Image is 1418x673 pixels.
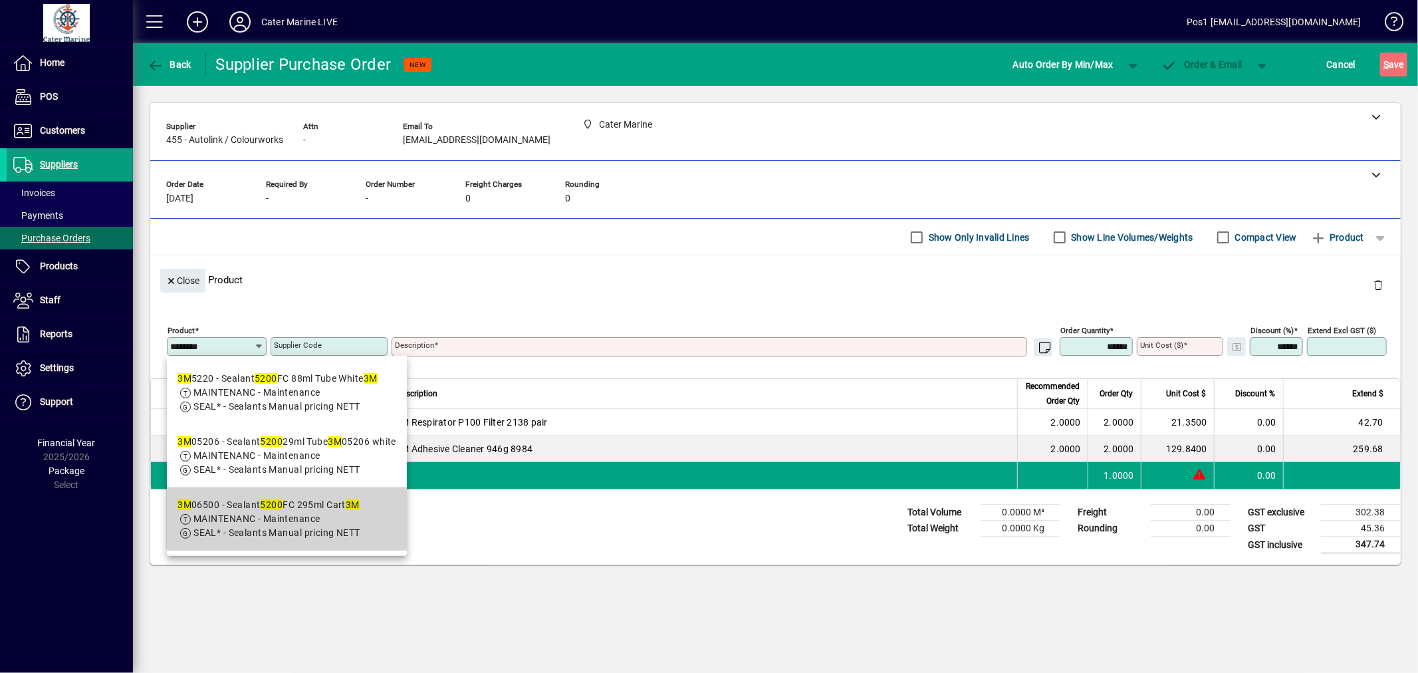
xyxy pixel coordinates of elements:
[13,233,90,243] span: Purchase Orders
[13,210,63,221] span: Payments
[177,435,396,449] div: 05206 - Sealant 29ml Tube 05206 white
[303,135,306,146] span: -
[144,53,195,76] button: Back
[1088,462,1141,489] td: 1.0000
[1151,505,1231,521] td: 0.00
[395,340,434,350] mat-label: Description
[1100,386,1133,401] span: Order Qty
[1214,409,1283,436] td: 0.00
[193,401,360,412] span: SEAL* - Sealants Manual pricing NETT
[167,487,407,551] mat-option: 3M06500 - Sealant 5200FC 295ml Cart 3M
[565,194,570,204] span: 0
[901,521,981,537] td: Total Weight
[1321,521,1401,537] td: 45.36
[1383,54,1404,75] span: ave
[1250,326,1294,335] mat-label: Discount (%)
[1069,231,1193,244] label: Show Line Volumes/Weights
[7,80,133,114] a: POS
[1241,537,1321,553] td: GST inclusive
[193,527,360,538] span: SEAL* - Sealants Manual pricing NETT
[1375,3,1401,46] a: Knowledge Base
[7,318,133,351] a: Reports
[981,505,1060,521] td: 0.0000 M³
[255,373,277,384] em: 5200
[364,373,378,384] em: 3M
[1352,386,1383,401] span: Extend $
[40,396,73,407] span: Support
[261,499,283,510] em: 5200
[177,498,360,512] div: 06500 - Sealant FC 295ml Cart
[1071,521,1151,537] td: Rounding
[7,250,133,283] a: Products
[216,54,392,75] div: Supplier Purchase Order
[40,125,85,136] span: Customers
[133,53,206,76] app-page-header-button: Back
[7,204,133,227] a: Payments
[397,386,437,401] span: Description
[1241,521,1321,537] td: GST
[40,261,78,271] span: Products
[1283,436,1400,462] td: 259.68
[7,227,133,249] a: Purchase Orders
[901,505,981,521] td: Total Volume
[1308,326,1376,335] mat-label: Extend excl GST ($)
[40,295,60,305] span: Staff
[13,188,55,198] span: Invoices
[1088,436,1141,462] td: 2.0000
[1006,53,1120,76] button: Auto Order By Min/Max
[40,329,72,339] span: Reports
[1233,231,1297,244] label: Compact View
[1214,462,1283,489] td: 0.00
[1140,340,1183,350] mat-label: Unit Cost ($)
[403,135,550,146] span: [EMAIL_ADDRESS][DOMAIN_NAME]
[346,499,360,510] em: 3M
[1071,505,1151,521] td: Freight
[396,416,548,429] span: 3M Respirator P100 Filter 2138 pair
[38,438,96,448] span: Financial Year
[274,340,322,350] mat-label: Supplier Code
[219,10,261,34] button: Profile
[166,135,283,146] span: 455 - Autolink / Colourworks
[261,436,283,447] em: 5200
[465,194,471,204] span: 0
[1141,436,1214,462] td: 129.8400
[1155,53,1249,76] button: Order & Email
[193,464,360,475] span: SEAL* - Sealants Manual pricing NETT
[193,387,320,398] span: MAINTENANC - Maintenance
[147,59,191,70] span: Back
[7,284,133,317] a: Staff
[266,194,269,204] span: -
[7,182,133,204] a: Invoices
[166,194,193,204] span: [DATE]
[1383,59,1389,70] span: S
[193,513,320,524] span: MAINTENANC - Maintenance
[176,10,219,34] button: Add
[40,159,78,170] span: Suppliers
[1017,409,1088,436] td: 2.0000
[167,424,407,487] mat-option: 3M05206 - Sealant 5200 29ml Tube 3M 05206 white
[981,521,1060,537] td: 0.0000 Kg
[1283,409,1400,436] td: 42.70
[1187,11,1361,33] div: Pos1 [EMAIL_ADDRESS][DOMAIN_NAME]
[7,386,133,419] a: Support
[1141,409,1214,436] td: 21.3500
[1324,53,1359,76] button: Cancel
[157,274,209,286] app-page-header-button: Close
[1362,269,1394,301] button: Delete
[167,361,407,424] mat-option: 3M5220 - Sealant 5200FC 88ml Tube White 3M
[410,61,426,69] span: NEW
[177,373,191,384] em: 3M
[177,499,191,510] em: 3M
[1166,386,1206,401] span: Unit Cost $
[1013,54,1114,75] span: Auto Order By Min/Max
[160,269,205,293] button: Close
[168,326,195,335] mat-label: Product
[150,255,1401,304] div: Product
[1151,521,1231,537] td: 0.00
[1088,409,1141,436] td: 2.0000
[261,11,338,33] div: Cater Marine LIVE
[1380,53,1407,76] button: Save
[7,47,133,80] a: Home
[40,57,64,68] span: Home
[1161,59,1242,70] span: Order & Email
